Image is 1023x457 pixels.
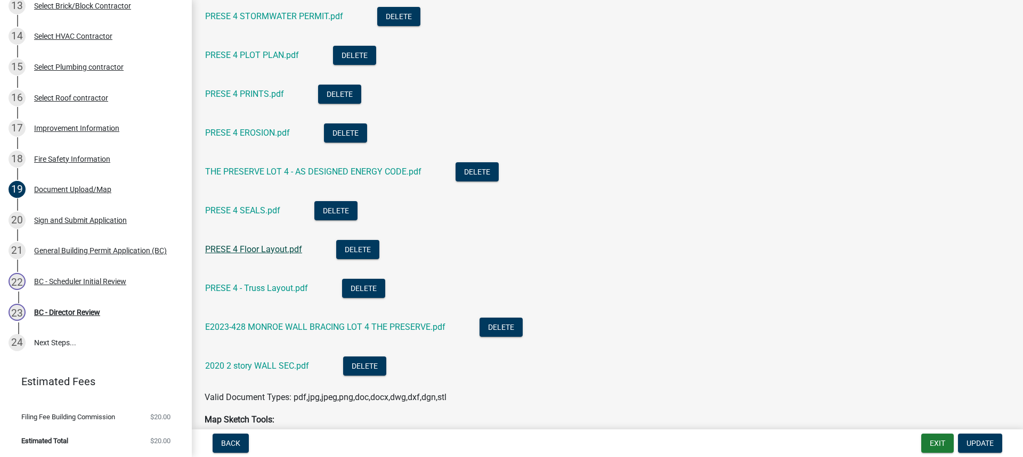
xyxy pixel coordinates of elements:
[9,273,26,290] div: 22
[480,323,523,333] wm-modal-confirm: Delete Document
[9,212,26,229] div: 20
[21,437,68,444] span: Estimated Total
[921,434,954,453] button: Exit
[205,11,343,21] a: PRESE 4 STORMWATER PERMIT.pdf
[324,129,367,139] wm-modal-confirm: Delete Document
[9,120,26,137] div: 17
[213,434,249,453] button: Back
[9,242,26,259] div: 21
[205,414,274,425] strong: Map Sketch Tools:
[34,2,131,10] div: Select Brick/Block Contractor
[34,155,110,163] div: Fire Safety Information
[205,205,280,215] a: PRESE 4 SEALS.pdf
[336,240,379,259] button: Delete
[21,413,115,420] span: Filing Fee Building Commission
[34,217,127,224] div: Sign and Submit Application
[318,90,361,100] wm-modal-confirm: Delete Document
[205,167,421,177] a: THE PRESERVE LOT 4 - AS DESIGNED ENERGY CODE.pdf
[967,439,994,447] span: Update
[205,283,308,293] a: PRESE 4 - Truss Layout.pdf
[324,123,367,143] button: Delete
[205,89,284,99] a: PRESE 4 PRINTS.pdf
[9,334,26,351] div: 24
[9,89,26,106] div: 16
[377,12,420,22] wm-modal-confirm: Delete Document
[9,371,175,392] a: Estimated Fees
[34,124,119,132] div: Improvement Information
[150,413,170,420] span: $20.00
[205,361,309,371] a: 2020 2 story WALL SEC.pdf
[34,278,126,285] div: BC - Scheduler Initial Review
[34,186,111,193] div: Document Upload/Map
[318,85,361,104] button: Delete
[9,304,26,321] div: 23
[34,94,108,102] div: Select Roof contractor
[34,32,112,40] div: Select HVAC Contractor
[34,63,124,71] div: Select Plumbing contractor
[150,437,170,444] span: $20.00
[480,318,523,337] button: Delete
[34,309,100,316] div: BC - Director Review
[456,162,499,181] button: Delete
[34,247,167,254] div: General Building Permit Application (BC)
[958,434,1002,453] button: Update
[9,181,26,198] div: 19
[377,7,420,26] button: Delete
[9,59,26,76] div: 15
[9,151,26,168] div: 18
[314,206,358,217] wm-modal-confirm: Delete Document
[456,168,499,178] wm-modal-confirm: Delete Document
[314,201,358,220] button: Delete
[333,51,376,61] wm-modal-confirm: Delete Document
[9,28,26,45] div: 14
[205,392,446,402] span: Valid Document Types: pdf,jpg,jpeg,png,doc,docx,dwg,dxf,dgn,stl
[343,362,386,372] wm-modal-confirm: Delete Document
[342,279,385,298] button: Delete
[333,46,376,65] button: Delete
[343,356,386,376] button: Delete
[342,284,385,294] wm-modal-confirm: Delete Document
[221,439,240,447] span: Back
[336,245,379,255] wm-modal-confirm: Delete Document
[205,322,445,332] a: E2023-428 MONROE WALL BRACING LOT 4 THE PRESERVE.pdf
[205,128,290,138] a: PRESE 4 EROSION.pdf
[205,244,302,254] a: PRESE 4 Floor Layout.pdf
[205,50,299,60] a: PRESE 4 PLOT PLAN.pdf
